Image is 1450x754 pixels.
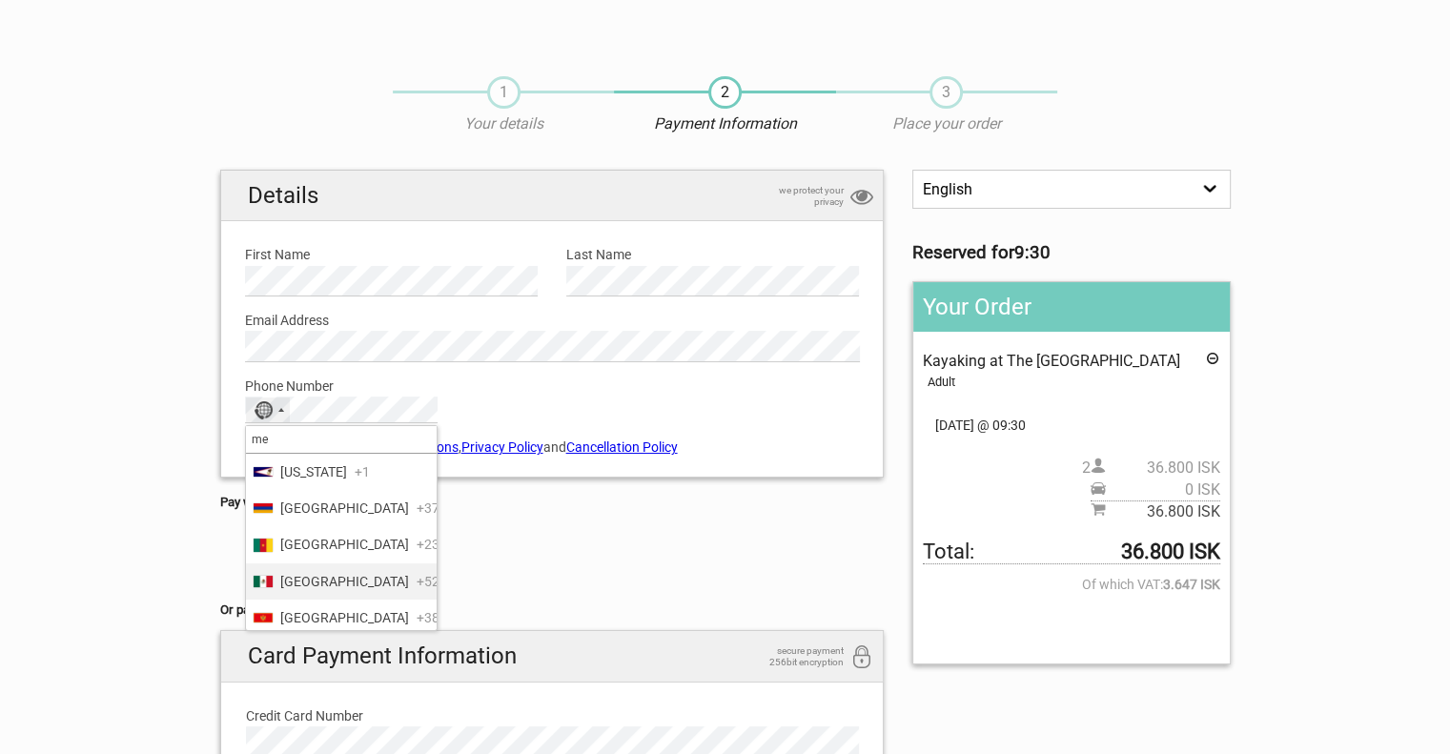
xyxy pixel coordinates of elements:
label: I agree to the , and [245,437,860,458]
span: 0 ISK [1106,479,1220,500]
strong: 36.800 ISK [1121,541,1220,562]
span: Of which VAT: [923,574,1219,595]
label: Email Address [245,310,860,331]
span: [GEOGRAPHIC_DATA] [280,534,409,555]
span: [US_STATE] [280,461,347,482]
h2: Card Payment Information [221,631,884,682]
label: Last Name [566,244,859,265]
span: Pickup price [1091,479,1220,500]
h5: Or pay by card: [220,600,885,621]
h3: Reserved for [912,242,1230,263]
iframe: Cuadro de botón de pago seguro [220,538,392,576]
div: Adult [928,372,1219,393]
span: 1 [487,76,521,109]
span: +382 [417,607,447,628]
span: [DATE] @ 09:30 [923,415,1219,436]
button: Open LiveChat chat widget [219,30,242,52]
span: we protect your privacy [748,185,844,208]
strong: 9:30 [1014,242,1051,263]
label: Phone Number [245,376,860,397]
ul: List of countries [246,454,437,630]
span: Kayaking at The [GEOGRAPHIC_DATA] [923,352,1180,370]
label: First Name [245,244,538,265]
label: Credit Card Number [246,705,859,726]
p: Your details [393,113,614,134]
span: 36.800 ISK [1106,501,1220,522]
span: +1 [355,461,370,482]
i: privacy protection [850,185,873,211]
p: Payment Information [614,113,835,134]
input: Search [246,426,437,453]
h5: Pay with: [220,492,885,513]
span: Subtotal [1091,500,1220,522]
span: +374 [417,498,447,519]
span: Total to be paid [923,541,1219,563]
span: [GEOGRAPHIC_DATA] [280,571,409,592]
button: Selected country [246,397,294,422]
p: We're away right now. Please check back later! [27,33,215,49]
a: Privacy Policy [461,439,543,455]
span: 3 [929,76,963,109]
h2: Your Order [913,282,1229,332]
span: 2 person(s) [1082,458,1220,479]
i: 256bit encryption [850,645,873,671]
span: 2 [708,76,742,109]
p: Place your order [836,113,1057,134]
a: Cancellation Policy [566,439,678,455]
strong: 3.647 ISK [1163,574,1220,595]
span: +237 [417,534,447,555]
h2: Details [221,171,884,221]
span: +52 [417,571,439,592]
span: secure payment 256bit encryption [748,645,844,668]
span: 36.800 ISK [1106,458,1220,479]
span: [GEOGRAPHIC_DATA] [280,607,409,628]
span: [GEOGRAPHIC_DATA] [280,498,409,519]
